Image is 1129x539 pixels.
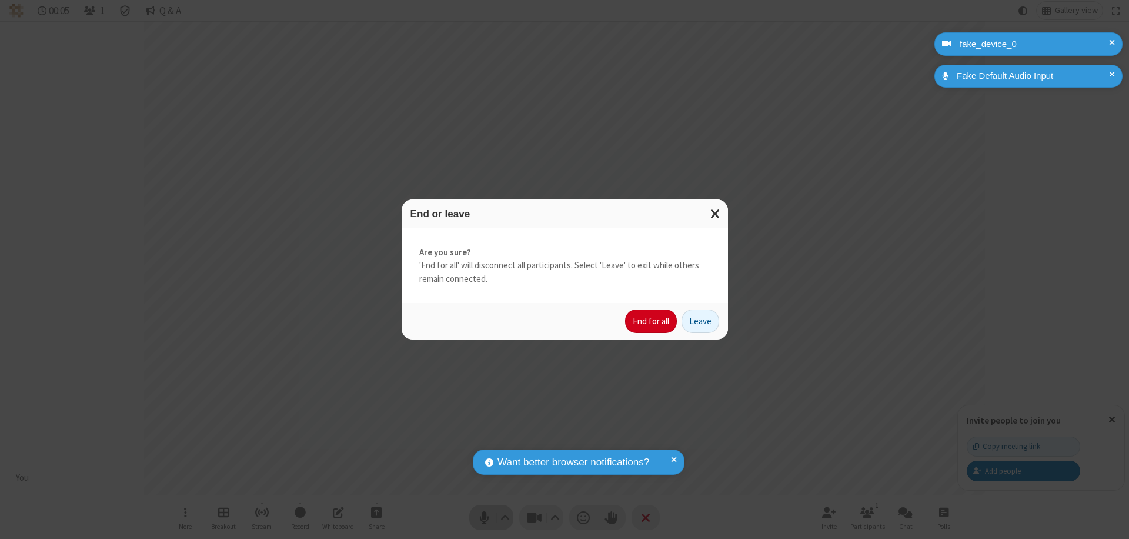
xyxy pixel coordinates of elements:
[682,310,719,333] button: Leave
[410,208,719,219] h3: End or leave
[497,455,649,470] span: Want better browser notifications?
[402,228,728,304] div: 'End for all' will disconnect all participants. Select 'Leave' to exit while others remain connec...
[419,246,710,259] strong: Are you sure?
[703,199,728,228] button: Close modal
[625,310,677,333] button: End for all
[956,38,1114,51] div: fake_device_0
[953,69,1114,83] div: Fake Default Audio Input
